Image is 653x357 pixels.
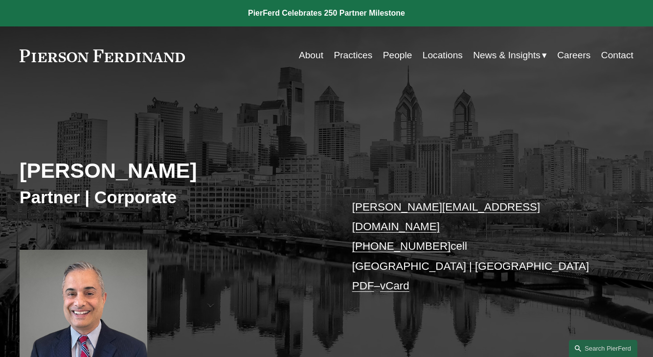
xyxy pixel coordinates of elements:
span: News & Insights [473,47,540,64]
a: Contact [601,46,633,65]
a: Locations [423,46,463,65]
a: folder dropdown [473,46,547,65]
a: PDF [352,280,374,292]
p: cell [GEOGRAPHIC_DATA] | [GEOGRAPHIC_DATA] – [352,197,608,296]
h2: [PERSON_NAME] [20,158,326,183]
a: Practices [334,46,372,65]
a: vCard [380,280,409,292]
h3: Partner | Corporate [20,187,326,208]
a: People [383,46,412,65]
a: [PERSON_NAME][EMAIL_ADDRESS][DOMAIN_NAME] [352,201,540,233]
a: Search this site [569,340,637,357]
a: [PHONE_NUMBER] [352,240,451,252]
a: About [299,46,323,65]
a: Careers [557,46,590,65]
